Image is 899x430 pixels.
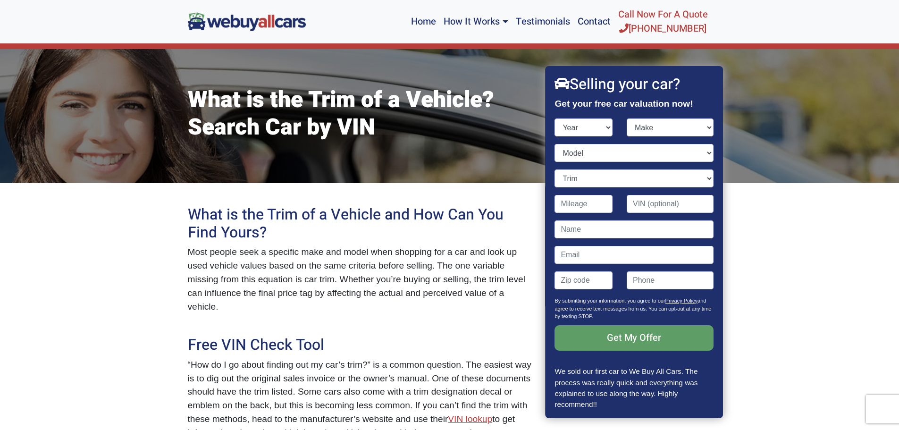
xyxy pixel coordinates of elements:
img: We Buy All Cars in NJ logo [188,12,306,31]
h2: Selling your car? [555,76,714,93]
span: Free VIN Check Tool [188,334,324,356]
input: Phone [627,271,714,289]
p: We sold our first car to We Buy All Cars. The process was really quick and everything was explain... [555,366,714,409]
input: Name [555,220,714,238]
a: VIN lookup [448,414,492,424]
p: Google Review - [PERSON_NAME] [555,417,714,428]
span: “How do I go about finding out my car’s trim?” is a common question. The easiest way is to dig ou... [188,360,531,424]
a: Call Now For A Quote[PHONE_NUMBER] [614,4,712,40]
a: How It Works [440,4,512,40]
form: Contact form [555,118,714,366]
input: Mileage [555,195,613,213]
input: Zip code [555,271,613,289]
a: Testimonials [512,4,574,40]
input: Email [555,246,714,264]
input: VIN (optional) [627,195,714,213]
a: Contact [574,4,614,40]
h2: What is the Trim of a Vehicle and How Can You Find Yours? [188,206,532,242]
h1: What is the Trim of a Vehicle? Search Car by VIN [188,87,532,141]
a: Home [407,4,440,40]
strong: Get your free car valuation now! [555,99,693,109]
p: By submitting your information, you agree to our and agree to receive text messages from us. You ... [555,297,714,325]
span: Most people seek a specific make and model when shopping for a car and look up used vehicle value... [188,247,526,311]
input: Get My Offer [555,325,714,351]
a: Privacy Policy [665,298,697,304]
